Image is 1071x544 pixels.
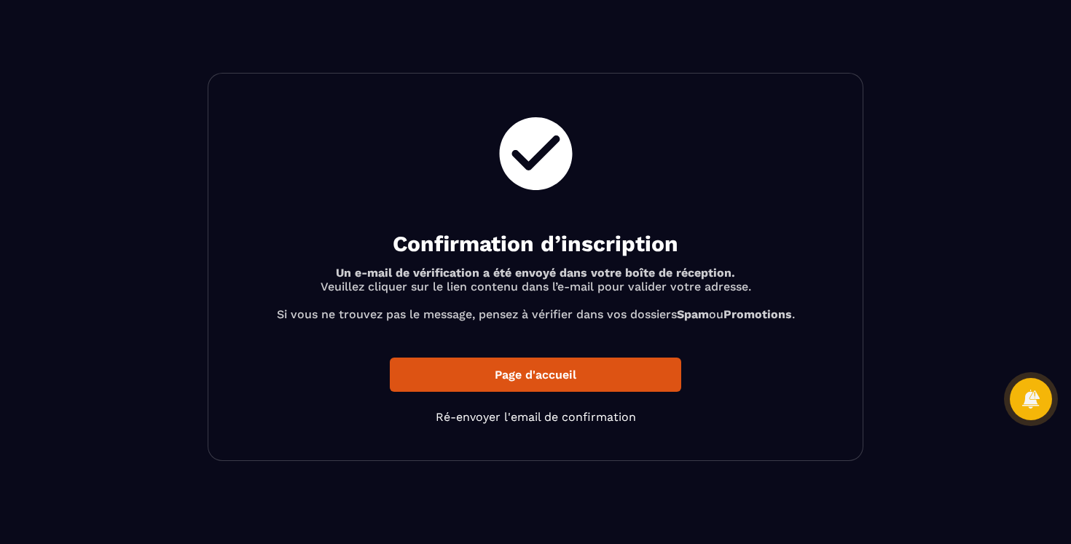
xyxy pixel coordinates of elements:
b: Spam [677,307,709,321]
h2: Confirmation d’inscription [245,229,826,259]
b: Promotions [723,307,792,321]
b: Un e-mail de vérification a été envoyé dans votre boîte de réception. [336,266,735,280]
a: Ré-envoyer l'email de confirmation [436,410,636,424]
img: check [492,110,580,197]
a: Page d'accueil [390,358,681,392]
p: Veuillez cliquer sur le lien contenu dans l’e-mail pour valider votre adresse. Si vous ne trouvez... [245,266,826,321]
